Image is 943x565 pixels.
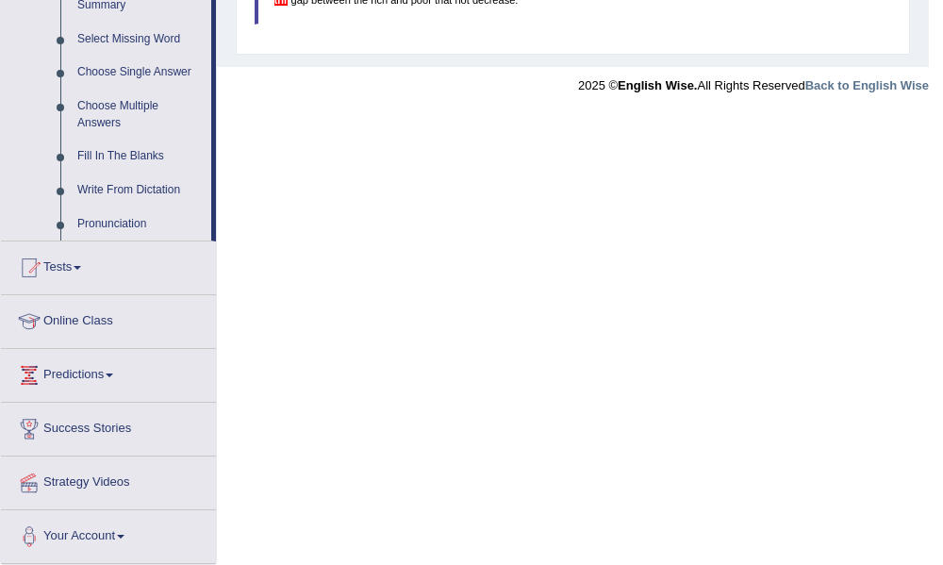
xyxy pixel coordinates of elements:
[69,56,211,90] a: Choose Single Answer
[1,295,216,342] a: Online Class
[69,208,211,241] a: Pronunciation
[69,174,211,208] a: Write From Dictation
[69,90,211,140] a: Choose Multiple Answers
[1,403,216,450] a: Success Stories
[1,241,216,289] a: Tests
[578,67,929,94] div: 2025 © All Rights Reserved
[805,78,929,92] a: Back to English Wise
[1,457,216,504] a: Strategy Videos
[69,140,211,174] a: Fill In The Blanks
[1,510,216,557] a: Your Account
[1,349,216,396] a: Predictions
[69,23,211,57] a: Select Missing Word
[618,78,697,92] strong: English Wise.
